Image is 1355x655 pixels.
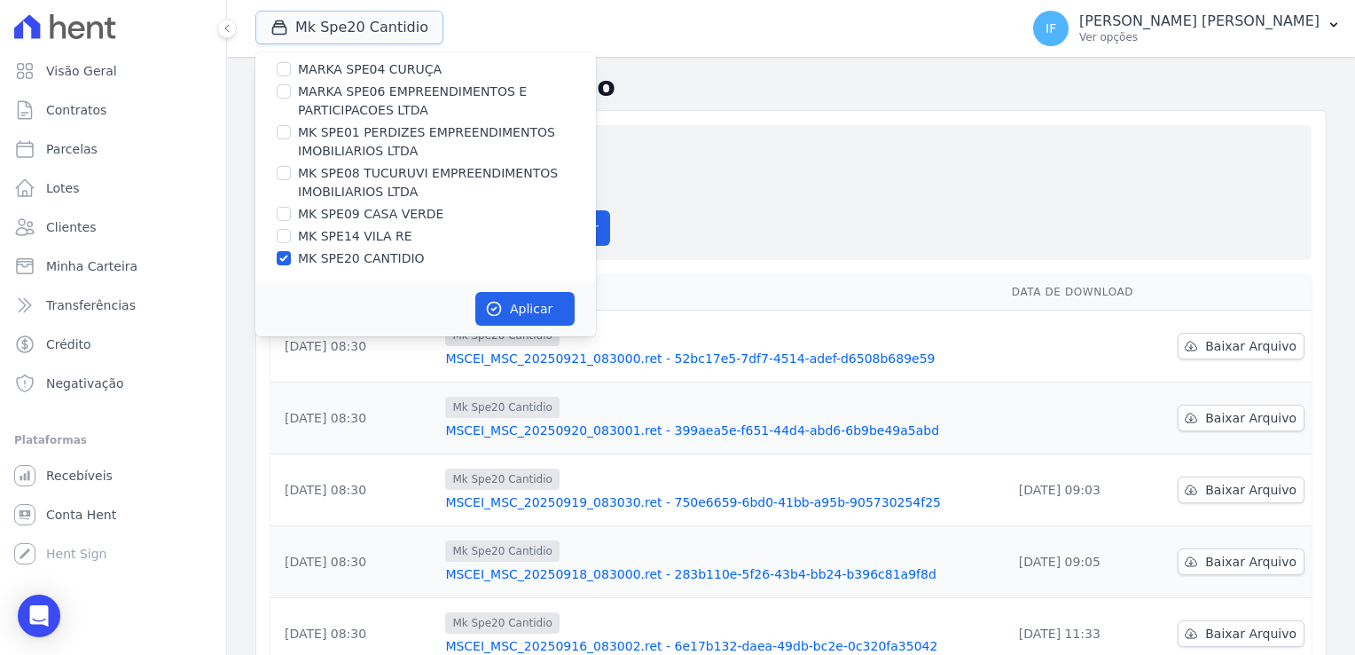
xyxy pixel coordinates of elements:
button: IF [PERSON_NAME] [PERSON_NAME] Ver opções [1019,4,1355,53]
span: Mk Spe20 Cantidio [445,469,560,490]
td: [DATE] 09:03 [1005,454,1155,526]
span: Baixar Arquivo [1205,553,1296,571]
td: [DATE] 08:30 [270,454,438,526]
a: Negativação [7,366,219,401]
span: Baixar Arquivo [1205,481,1296,499]
a: Parcelas [7,131,219,167]
span: Baixar Arquivo [1205,625,1296,643]
td: [DATE] 08:30 [270,311,438,383]
td: [DATE] 08:30 [270,526,438,598]
span: Crédito [46,335,91,353]
span: Baixar Arquivo [1205,409,1296,427]
a: Conta Hent [7,497,219,533]
span: Minha Carteira [46,257,137,275]
a: Baixar Arquivo [1178,477,1304,503]
span: Contratos [46,101,106,119]
span: Transferências [46,296,136,314]
a: MSCEI_MSC_20250918_083000.ret - 283b110e-5f26-43b4-bb24-b396c81a9f8d [445,565,997,583]
a: Recebíveis [7,458,219,493]
label: MK SPE20 CANTIDIO [298,249,425,268]
a: MSCEI_MSC_20250916_083002.ret - 6e17b132-daea-49db-bc2e-0c320fa35042 [445,637,997,655]
a: Clientes [7,209,219,245]
p: [PERSON_NAME] [PERSON_NAME] [1079,12,1320,30]
p: Ver opções [1079,30,1320,44]
a: Lotes [7,170,219,206]
span: Mk Spe20 Cantidio [445,612,560,634]
h2: Exportações de Retorno [255,71,1327,103]
td: [DATE] 09:05 [1005,526,1155,598]
div: Open Intercom Messenger [18,595,60,637]
span: Mk Spe20 Cantidio [445,397,560,418]
span: Recebíveis [46,467,113,485]
a: Contratos [7,92,219,128]
span: Conta Hent [46,506,116,524]
span: Clientes [46,218,96,236]
a: Baixar Arquivo [1178,620,1304,647]
label: MARKA SPE04 CURUÇA [298,60,442,79]
span: Visão Geral [46,62,117,80]
label: MK SPE08 TUCURUVI EMPREENDIMENTOS IMOBILIARIOS LTDA [298,164,596,201]
span: Lotes [46,179,80,197]
a: Minha Carteira [7,249,219,284]
label: MARKA SPE06 EMPREENDIMENTOS E PARTICIPACOES LTDA [298,83,596,120]
div: Plataformas [14,430,212,451]
a: MSCEI_MSC_20250921_083000.ret - 52bc17e5-7df7-4514-adef-d6508b689e59 [445,350,997,367]
label: MK SPE09 CASA VERDE [298,205,443,224]
span: Parcelas [46,140,98,158]
label: MK SPE01 PERDIZES EMPREENDIMENTOS IMOBILIARIOS LTDA [298,123,596,161]
span: Baixar Arquivo [1205,337,1296,355]
a: Baixar Arquivo [1178,405,1304,431]
a: Crédito [7,327,219,362]
a: MSCEI_MSC_20250920_083001.ret - 399aea5e-f651-44d4-abd6-6b9be49a5abd [445,422,997,439]
th: Arquivo [438,274,1004,311]
span: Mk Spe20 Cantidio [445,541,560,562]
button: Aplicar [475,292,575,326]
a: MSCEI_MSC_20250919_083030.ret - 750e6659-6bd0-41bb-a95b-905730254f25 [445,493,997,511]
a: Transferências [7,288,219,323]
th: Data de Download [1005,274,1155,311]
span: Negativação [46,375,124,392]
button: Mk Spe20 Cantidio [255,11,443,44]
a: Baixar Arquivo [1178,548,1304,575]
label: MK SPE14 VILA RE [298,227,412,246]
span: IF [1046,22,1056,35]
a: Visão Geral [7,53,219,89]
a: Baixar Arquivo [1178,333,1304,359]
td: [DATE] 08:30 [270,383,438,454]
